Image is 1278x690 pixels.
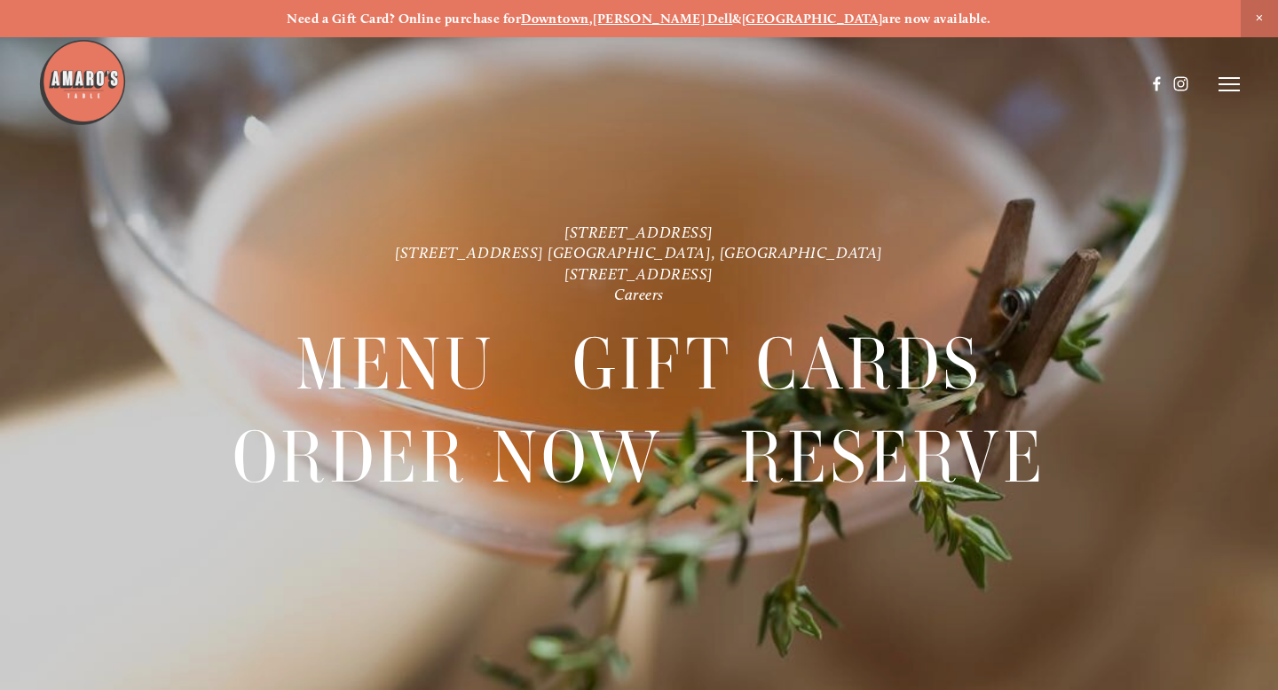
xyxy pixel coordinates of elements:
[742,11,883,27] a: [GEOGRAPHIC_DATA]
[38,38,127,127] img: Amaro's Table
[589,11,593,27] strong: ,
[296,318,495,411] span: Menu
[521,11,589,27] a: Downtown
[739,412,1045,503] a: Reserve
[593,11,732,27] a: [PERSON_NAME] Dell
[882,11,990,27] strong: are now available.
[572,318,983,411] span: Gift Cards
[233,412,662,504] span: Order Now
[732,11,741,27] strong: &
[572,318,983,410] a: Gift Cards
[296,318,495,410] a: Menu
[287,11,521,27] strong: Need a Gift Card? Online purchase for
[614,285,664,303] a: Careers
[395,244,883,263] a: [STREET_ADDRESS] [GEOGRAPHIC_DATA], [GEOGRAPHIC_DATA]
[564,223,714,241] a: [STREET_ADDRESS]
[233,412,662,503] a: Order Now
[739,412,1045,504] span: Reserve
[564,264,714,283] a: [STREET_ADDRESS]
